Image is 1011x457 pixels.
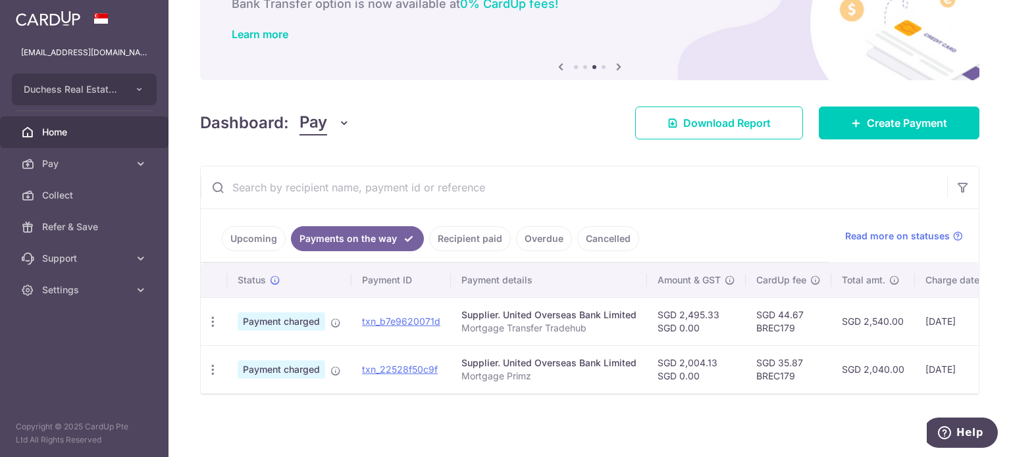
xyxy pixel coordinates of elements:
[831,297,915,345] td: SGD 2,540.00
[232,28,288,41] a: Learn more
[351,263,451,297] th: Payment ID
[299,110,327,135] span: Pay
[42,157,129,170] span: Pay
[845,229,963,243] a: Read more on statuses
[461,356,636,370] div: Supplier. United Overseas Bank Limited
[819,107,979,139] a: Create Payment
[200,111,289,135] h4: Dashboard:
[451,263,647,297] th: Payment details
[658,274,721,287] span: Amount & GST
[16,11,80,26] img: CardUp
[647,345,746,393] td: SGD 2,004.13 SGD 0.00
[867,115,947,131] span: Create Payment
[238,312,325,331] span: Payment charged
[24,83,121,96] span: Duchess Real Estate Investment Pte Ltd
[461,370,636,383] p: Mortgage Primz
[461,322,636,335] p: Mortgage Transfer Tradehub
[42,283,129,297] span: Settings
[647,297,746,345] td: SGD 2,495.33 SGD 0.00
[238,274,266,287] span: Status
[291,226,424,251] a: Payments on the way
[746,297,831,345] td: SGD 44.67 BREC179
[915,297,1004,345] td: [DATE]
[915,345,1004,393] td: [DATE]
[42,189,129,202] span: Collect
[831,345,915,393] td: SGD 2,040.00
[362,316,440,327] a: txn_b7e9620071d
[238,360,325,379] span: Payment charged
[683,115,771,131] span: Download Report
[746,345,831,393] td: SGD 35.87 BREC179
[842,274,885,287] span: Total amt.
[927,418,998,450] iframe: Opens a widget where you can find more information
[201,166,947,208] input: Search by recipient name, payment id or reference
[461,308,636,322] div: Supplier. United Overseas Bank Limited
[925,274,979,287] span: Charge date
[42,220,129,233] span: Refer & Save
[299,110,350,135] button: Pay
[516,226,572,251] a: Overdue
[21,46,147,59] p: [EMAIL_ADDRESS][DOMAIN_NAME]
[845,229,950,243] span: Read more on statuses
[12,74,157,105] button: Duchess Real Estate Investment Pte Ltd
[756,274,806,287] span: CardUp fee
[42,252,129,265] span: Support
[42,126,129,139] span: Home
[577,226,639,251] a: Cancelled
[635,107,803,139] a: Download Report
[222,226,286,251] a: Upcoming
[362,364,438,375] a: txn_22528f50c9f
[429,226,511,251] a: Recipient paid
